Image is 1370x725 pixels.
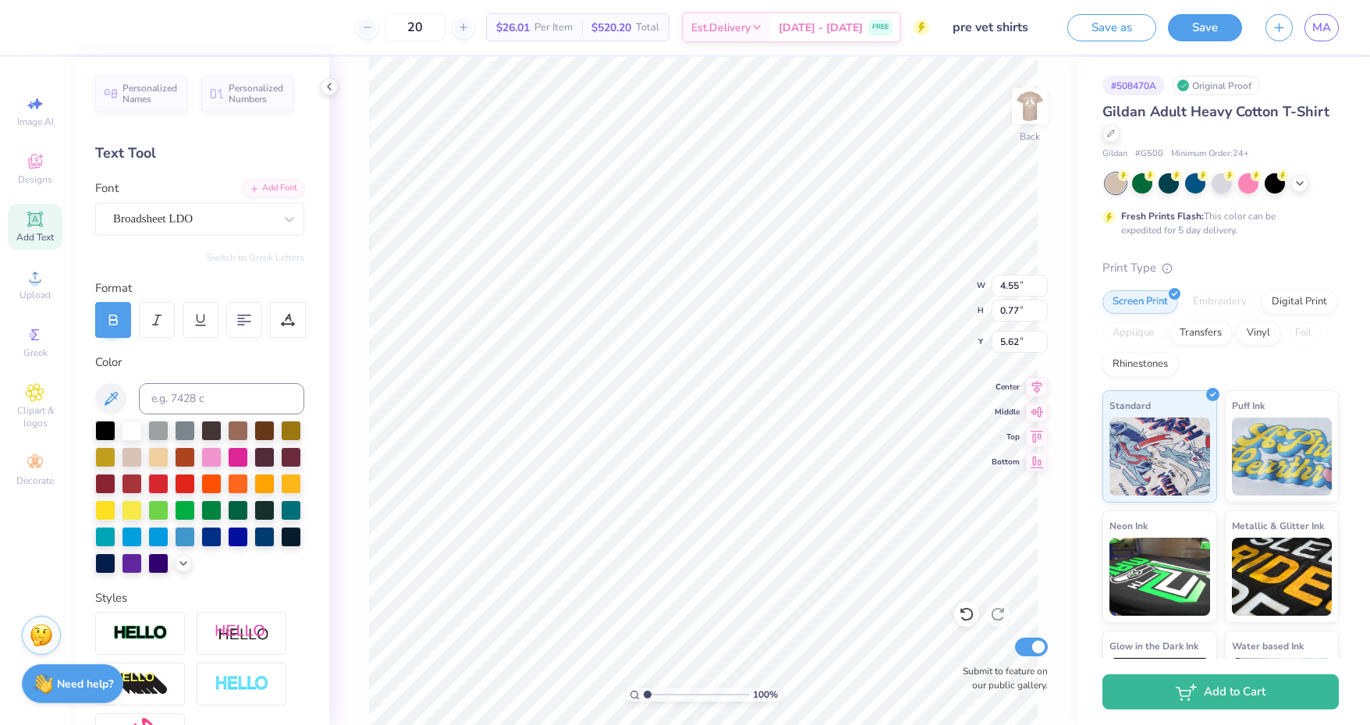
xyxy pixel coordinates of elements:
[992,407,1020,418] span: Middle
[1237,322,1280,345] div: Vinyl
[1109,638,1198,654] span: Glow in the Dark Ink
[8,404,62,429] span: Clipart & logos
[1109,538,1210,616] img: Neon Ink
[992,432,1020,442] span: Top
[1109,397,1151,414] span: Standard
[1067,14,1156,41] button: Save as
[1102,147,1127,161] span: Gildan
[57,677,113,691] strong: Need help?
[1014,91,1045,122] img: Back
[1102,259,1339,277] div: Print Type
[215,675,269,693] img: Negative Space
[1102,674,1339,709] button: Add to Cart
[1232,517,1324,534] span: Metallic & Glitter Ink
[1102,290,1178,314] div: Screen Print
[496,20,530,36] span: $26.01
[1020,130,1040,144] div: Back
[1102,353,1178,376] div: Rhinestones
[215,624,269,643] img: Shadow
[1171,147,1249,161] span: Minimum Order: 24 +
[1102,76,1165,95] div: # 508470A
[753,688,778,702] span: 100 %
[207,251,304,264] button: Switch to Greek Letters
[1232,397,1265,414] span: Puff Ink
[16,474,54,487] span: Decorate
[1173,76,1260,95] div: Original Proof
[17,116,54,128] span: Image AI
[16,231,54,243] span: Add Text
[1135,147,1163,161] span: # G500
[243,179,304,197] div: Add Font
[636,20,659,36] span: Total
[1109,517,1148,534] span: Neon Ink
[18,173,52,186] span: Designs
[1168,14,1242,41] button: Save
[1121,209,1313,237] div: This color can be expedited for 5 day delivery.
[95,354,304,371] div: Color
[113,672,168,697] img: 3d Illusion
[1169,322,1232,345] div: Transfers
[954,664,1048,692] label: Submit to feature on our public gallery.
[1232,418,1333,496] img: Puff Ink
[872,22,889,33] span: FREE
[534,20,573,36] span: Per Item
[1312,19,1331,37] span: MA
[23,347,48,359] span: Greek
[122,83,178,105] span: Personalized Names
[20,289,51,301] span: Upload
[992,382,1020,393] span: Center
[385,13,445,41] input: – –
[229,83,284,105] span: Personalized Numbers
[95,143,304,164] div: Text Tool
[95,279,306,297] div: Format
[1102,322,1165,345] div: Applique
[1232,538,1333,616] img: Metallic & Glitter Ink
[95,589,304,607] div: Styles
[941,12,1056,43] input: Untitled Design
[1285,322,1322,345] div: Foil
[1232,638,1304,654] span: Water based Ink
[1262,290,1337,314] div: Digital Print
[779,20,863,36] span: [DATE] - [DATE]
[992,457,1020,467] span: Bottom
[1102,102,1329,121] span: Gildan Adult Heavy Cotton T-Shirt
[1183,290,1257,314] div: Embroidery
[591,20,631,36] span: $520.20
[691,20,751,36] span: Est. Delivery
[1304,14,1339,41] a: MA
[139,383,304,414] input: e.g. 7428 c
[95,179,119,197] label: Font
[1121,210,1204,222] strong: Fresh Prints Flash:
[1109,418,1210,496] img: Standard
[113,624,168,642] img: Stroke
